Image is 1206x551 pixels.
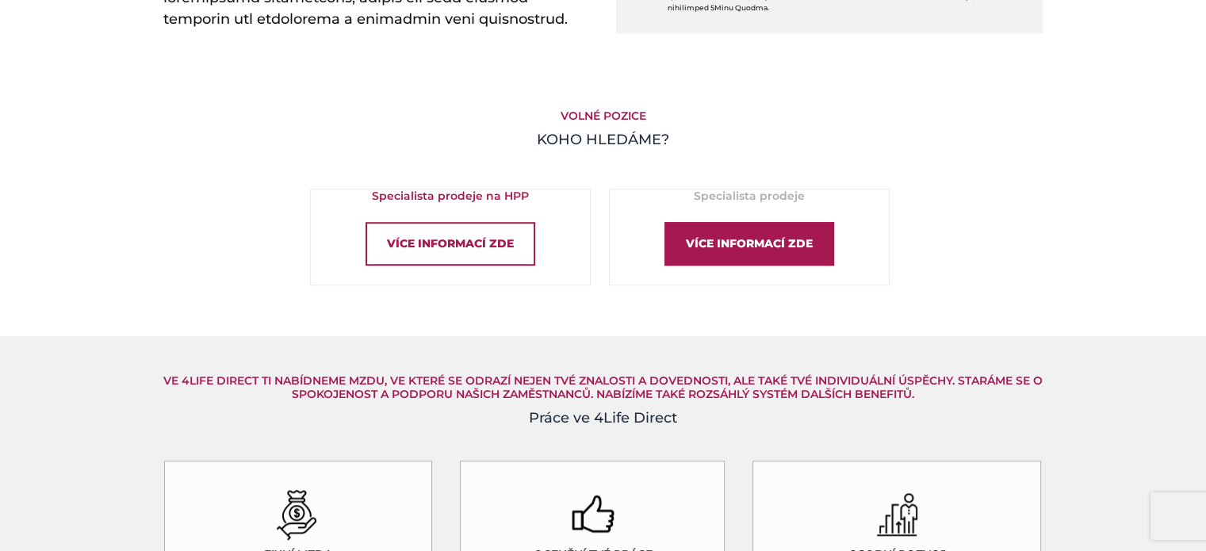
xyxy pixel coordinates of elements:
[875,489,919,540] img: ikona tužky a ozubeného kola
[609,189,890,285] a: Specialista prodejeVíce informací zde
[311,189,590,203] h5: Specialista prodeje na HPP
[571,489,614,540] img: palec nahoru facebooková ikona
[163,374,1043,401] h5: Ve 4Life Direct Ti nabídneme mzdu, ve které se odrazí nejen Tvé znalosti a dovednosti, ale také T...
[664,222,834,266] div: Více informací zde
[610,189,889,203] h5: Specialista prodeje
[366,222,535,266] div: Více informací zde
[163,129,1043,151] h4: KOHO HLEDÁME?
[310,189,591,285] a: Specialista prodeje na HPPVíce informací zde
[163,109,1043,123] h5: Volné pozice
[163,408,1043,429] h4: Práce ve 4Life Direct
[276,489,320,540] img: měšec s dolary černá ikona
